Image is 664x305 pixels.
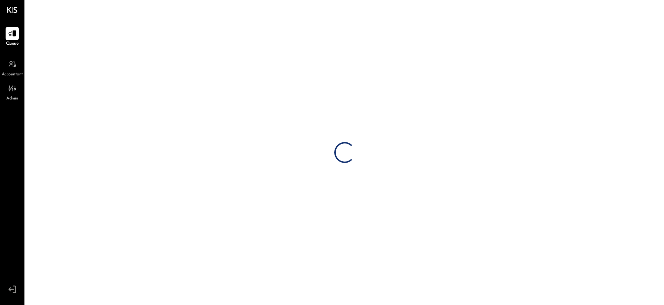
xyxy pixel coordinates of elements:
span: Queue [6,41,19,47]
a: Queue [0,27,24,47]
span: Accountant [2,72,23,78]
a: Admin [0,82,24,102]
a: Accountant [0,58,24,78]
span: Admin [6,96,18,102]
